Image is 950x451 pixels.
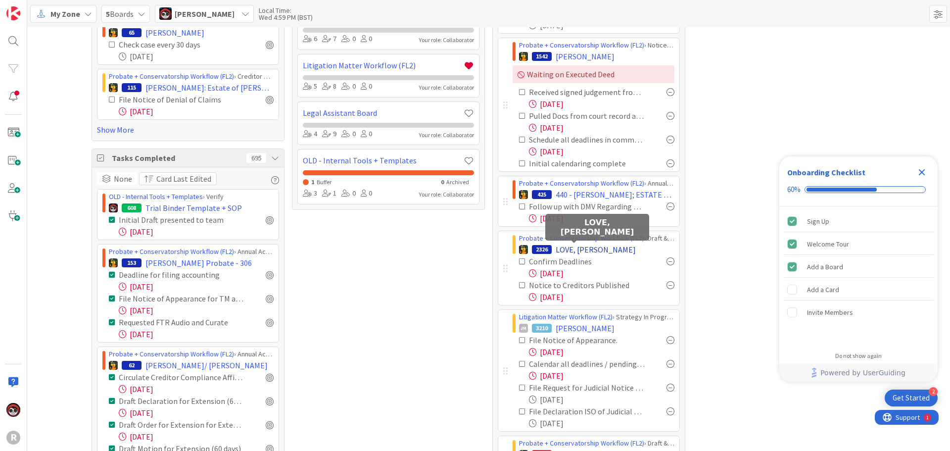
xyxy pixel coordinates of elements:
span: Support [21,1,45,13]
div: 608 [122,203,142,212]
a: Show More [97,124,279,136]
div: Add a Card is incomplete. [783,279,934,301]
a: Litigation Matter Workflow (FL2) [303,59,464,71]
div: › Annual Accounting Queue [519,178,674,189]
button: Card Last Edited [139,172,217,185]
div: 0 [361,34,372,45]
div: Sign Up is complete. [783,210,934,232]
div: Invite Members is incomplete. [783,301,934,323]
div: Draft Order for Extension for Extension (60 days) [119,419,244,431]
div: › Annual Accounting Queue [109,247,274,257]
a: OLD - Internal Tools + Templates [109,192,203,201]
img: JS [6,403,20,417]
div: › Annual Accounting Queue [109,349,274,359]
span: Powered by UserGuiding [820,367,905,379]
div: 3210 [532,324,552,333]
div: File Notice of Denial of Claims [119,94,239,105]
div: Checklist items [779,206,938,346]
span: [PERSON_NAME] Probate - 306 [145,257,252,269]
div: 5 [303,81,317,92]
img: Visit kanbanzone.com [6,6,20,20]
div: JM [519,324,528,333]
div: › Draft & [PERSON_NAME] Notices & Publication [519,438,674,449]
span: Tasks Completed [112,152,241,164]
div: Footer [779,364,938,382]
div: Add a Board is complete. [783,256,934,278]
div: Get Started [893,393,930,403]
div: Wed 4:59 PM (BST) [259,14,313,21]
div: File Declaration ISO of Judicial Notice -Served [529,405,645,417]
span: Boards [106,8,134,20]
span: [PERSON_NAME] [175,8,235,20]
a: Probate + Conservatorship Workflow (FL2) [519,234,644,243]
div: 1 [322,188,336,199]
div: 3 [303,188,317,199]
div: Notice to Creditors Published [529,279,645,291]
a: Probate + Conservatorship Workflow (FL2) [519,179,644,188]
div: 4 [303,129,317,140]
div: Welcome Tour is complete. [783,233,934,255]
div: › Creditor Claims Resolution In Progress [109,71,274,82]
div: 6 [303,34,317,45]
div: [DATE] [529,370,674,382]
div: Schedule all deadlines in comment and Deadline Checklist [move to P4 Notice Quene] [529,134,645,146]
div: Checklist Container [779,156,938,382]
div: [DATE] [529,212,674,224]
div: Check case every 30 days [119,39,229,50]
div: Initial Draft presented to team [119,214,240,226]
img: JS [159,7,172,20]
div: [DATE] [529,394,674,405]
a: Probate + Conservatorship Workflow (FL2) [109,72,234,81]
div: Deadline for filing accounting [119,269,238,281]
div: [DATE] [529,98,674,110]
span: [PERSON_NAME] [145,27,204,39]
span: [PERSON_NAME] [556,322,615,334]
a: Powered by UserGuiding [784,364,933,382]
div: Add a Board [807,261,843,273]
img: MR [519,52,528,61]
img: MR [519,245,528,254]
div: Received signed judgement from court [529,86,645,98]
img: MR [109,83,118,92]
div: Your role: Collaborator [419,83,474,92]
a: OLD - Internal Tools + Templates [303,154,464,166]
div: R [6,431,20,445]
div: 62 [122,361,142,370]
div: 0 [361,129,372,140]
a: Litigation Matter Workflow (FL2) [519,312,613,321]
div: [DATE] [119,383,274,395]
div: 2 [929,387,938,396]
span: 1 [311,178,314,186]
img: MR [109,28,118,37]
div: Requested FTR Audio and Curate [119,316,243,328]
div: 9 [322,129,336,140]
a: Probate + Conservatorship Workflow (FL2) [109,247,234,256]
div: Your role: Collaborator [419,190,474,199]
a: Probate + Conservatorship Workflow (FL2) [519,41,644,50]
div: Do not show again [835,352,882,360]
div: [DATE] [529,267,674,279]
div: › Draft & [PERSON_NAME] Notices & Publication [519,233,674,244]
span: [PERSON_NAME] [556,50,615,62]
div: › Strategy In Progress [519,312,674,322]
span: Buffer [317,178,332,186]
div: [DATE] [529,146,674,157]
div: Draft Declaration for Extension (60 days) [119,395,244,407]
div: [DATE] [119,281,274,293]
div: 0 [341,188,356,199]
div: [DATE] [119,105,274,117]
div: [DATE] [119,407,274,419]
div: Your role: Collaborator [419,131,474,140]
div: Open Get Started checklist, remaining modules: 2 [885,390,938,406]
div: File Notice of Appearance. [529,334,639,346]
div: [DATE] [529,346,674,358]
div: 695 [246,153,266,163]
div: Local Time: [259,7,313,14]
a: Probate + Conservatorship Workflow (FL2) [109,350,234,358]
div: [DATE] [529,417,674,429]
div: Calendar all deadlines / pending hearings / etc. Update "Next Deadline" field on this card [529,358,645,370]
div: 7 [322,34,336,45]
div: File Notice of Appearance for TM and JAM-Serve [119,293,244,304]
div: [DATE] [119,226,274,238]
div: Your role: Collaborator [419,36,474,45]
